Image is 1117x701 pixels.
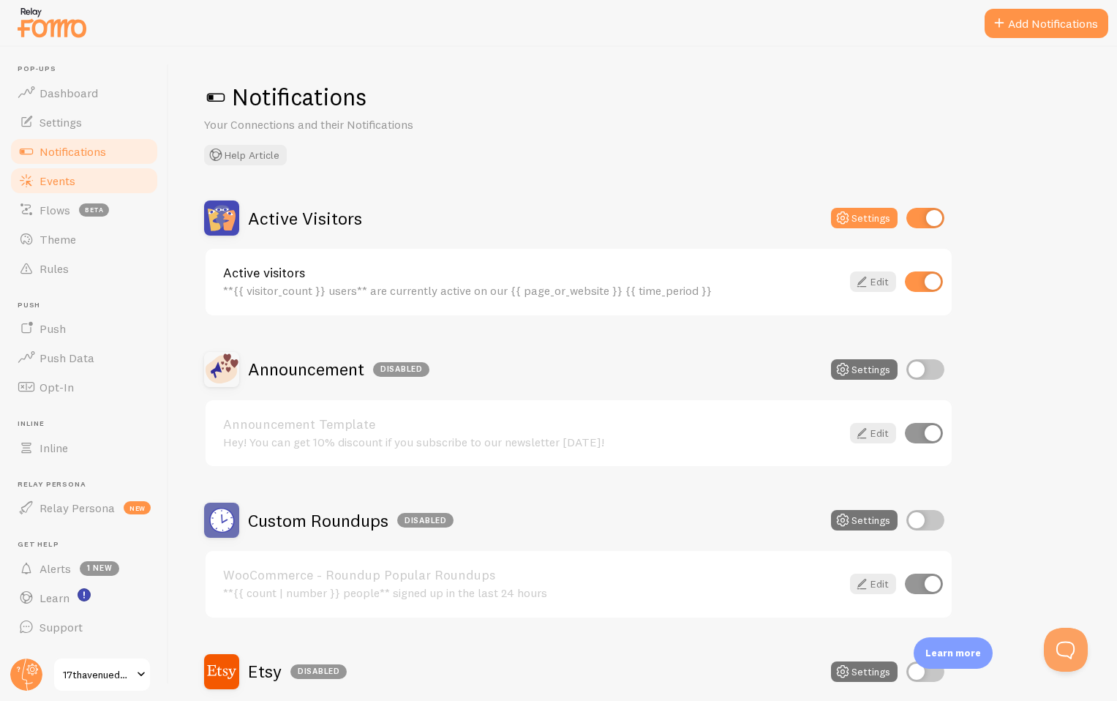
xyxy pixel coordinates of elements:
span: Pop-ups [18,64,159,74]
span: Alerts [40,561,71,576]
span: Relay Persona [40,501,115,515]
h2: Etsy [248,660,347,683]
p: Your Connections and their Notifications [204,116,555,133]
span: Relay Persona [18,480,159,490]
a: Dashboard [9,78,159,108]
a: Edit [850,423,896,443]
a: Announcement Template [223,418,841,431]
img: Active Visitors [204,200,239,236]
div: Disabled [290,664,347,679]
span: Events [40,173,75,188]
div: Disabled [373,362,429,377]
button: Settings [831,208,898,228]
span: Learn [40,591,69,605]
a: Edit [850,271,896,292]
a: Push [9,314,159,343]
span: 1 new [80,561,119,576]
button: Settings [831,661,898,682]
span: Inline [40,441,68,455]
h2: Custom Roundups [248,509,454,532]
img: Etsy [204,654,239,689]
div: **{{ count | number }} people** signed up in the last 24 hours [223,586,841,599]
a: Push Data [9,343,159,372]
div: **{{ visitor_count }} users** are currently active on our {{ page_or_website }} {{ time_period }} [223,284,841,297]
a: Learn [9,583,159,612]
div: Learn more [914,637,993,669]
span: Settings [40,115,82,130]
span: Support [40,620,83,634]
div: Disabled [397,513,454,528]
a: WooCommerce - Roundup Popular Roundups [223,569,841,582]
span: beta [79,203,109,217]
h1: Notifications [204,82,1082,112]
img: Announcement [204,352,239,387]
h2: Active Visitors [248,207,362,230]
span: Push [40,321,66,336]
a: Opt-In [9,372,159,402]
div: Hey! You can get 10% discount if you subscribe to our newsletter [DATE]! [223,435,841,449]
a: Inline [9,433,159,462]
a: 17thavenuedesigns [53,657,151,692]
img: fomo-relay-logo-orange.svg [15,4,89,41]
a: Alerts 1 new [9,554,159,583]
span: new [124,501,151,514]
a: Support [9,612,159,642]
button: Help Article [204,145,287,165]
a: Rules [9,254,159,283]
a: Theme [9,225,159,254]
span: Dashboard [40,86,98,100]
a: Settings [9,108,159,137]
span: Opt-In [40,380,74,394]
span: Get Help [18,540,159,550]
svg: <p>Watch New Feature Tutorials!</p> [78,588,91,601]
span: Notifications [40,144,106,159]
img: Custom Roundups [204,503,239,538]
h2: Announcement [248,358,429,381]
p: Learn more [925,646,981,660]
a: Events [9,166,159,195]
a: Notifications [9,137,159,166]
span: Inline [18,419,159,429]
span: 17thavenuedesigns [63,666,132,683]
span: Rules [40,261,69,276]
iframe: Help Scout Beacon - Open [1044,628,1088,672]
span: Push Data [40,350,94,365]
span: Push [18,301,159,310]
a: Edit [850,574,896,594]
a: Flows beta [9,195,159,225]
span: Flows [40,203,70,217]
a: Relay Persona new [9,493,159,522]
a: Active visitors [223,266,841,280]
span: Theme [40,232,76,247]
button: Settings [831,510,898,531]
button: Settings [831,359,898,380]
